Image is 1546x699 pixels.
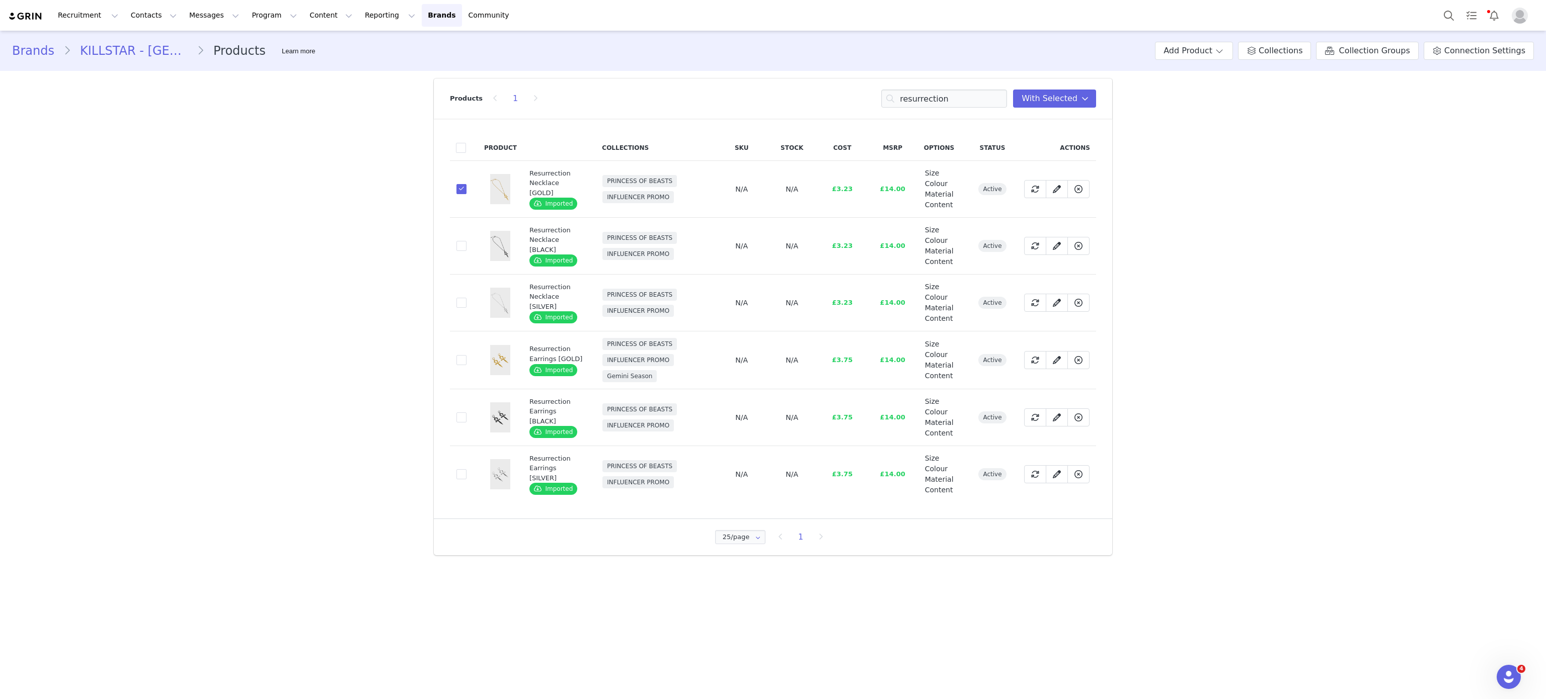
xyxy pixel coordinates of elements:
span: N/A [786,356,798,364]
span: PRINCESS OF BEASTS [602,175,677,187]
a: Tasks [1460,4,1483,27]
span: £14.00 [880,356,905,364]
li: 1 [508,92,523,106]
button: Content [303,4,358,27]
span: INFLUENCER PROMO [602,248,674,260]
div: Resurrection Necklace [SILVER] [529,282,583,312]
span: N/A [735,470,748,478]
span: N/A [786,185,798,193]
span: Imported [529,483,577,495]
span: INFLUENCER PROMO [602,419,674,431]
div: Size Colour Material Content [925,282,960,324]
span: N/A [735,413,748,421]
span: £14.00 [880,185,905,193]
span: Connection Settings [1444,45,1525,57]
th: Status [967,135,1018,161]
input: Search products [881,90,1007,108]
img: RESURRECTION_EARRINGS_SILVER.jpg [490,459,510,489]
span: PRINCESS OF BEASTS [602,460,677,472]
button: Program [246,4,303,27]
span: £3.23 [832,299,853,306]
span: £3.75 [832,356,853,364]
span: £14.00 [880,413,905,421]
span: £3.75 [832,470,853,478]
span: £3.23 [832,185,853,193]
button: Messages [183,4,245,27]
div: Size Colour Material Content [925,396,960,439]
div: Resurrection Earrings [GOLD] [529,344,583,364]
span: active [978,411,1006,423]
th: Product [478,135,523,161]
iframe: Intercom live chat [1497,665,1521,689]
span: INFLUENCER PROMO [602,476,674,488]
img: grin logo [8,12,43,21]
span: Imported [529,426,577,438]
span: N/A [786,242,798,250]
img: RESURRECTION_EARRINGS_GOLD.jpg [490,345,510,375]
span: PRINCESS OF BEASTS [602,403,677,415]
span: £3.23 [832,242,853,249]
button: Profile [1506,8,1538,24]
div: Size Colour Material Content [925,453,960,495]
span: With Selected [1022,93,1077,105]
span: active [978,240,1006,252]
span: active [978,468,1006,480]
button: Reporting [359,4,421,27]
button: Add Product [1155,42,1233,60]
span: £14.00 [880,470,905,478]
div: Resurrection Necklace [GOLD] [529,168,583,198]
a: Collection Groups [1316,42,1418,60]
div: Size Colour Material Content [925,168,960,210]
span: Collection Groups [1339,45,1410,57]
input: Select [715,530,765,544]
th: Options [918,135,967,161]
span: active [978,297,1006,309]
div: Resurrection Necklace [BLACK] [529,225,583,255]
button: Recruitment [52,4,124,27]
li: 1 [793,530,808,544]
span: £14.00 [880,299,905,306]
div: Size Colour Material Content [925,225,960,267]
span: £14.00 [880,242,905,249]
span: Imported [529,254,577,267]
span: INFLUENCER PROMO [602,305,674,317]
span: Imported [529,198,577,210]
span: N/A [786,470,798,478]
th: SKU [717,135,767,161]
span: N/A [735,185,748,193]
a: Connection Settings [1424,42,1534,60]
span: Imported [529,364,577,376]
p: Products [450,94,483,104]
span: Collections [1259,45,1302,57]
th: Stock [767,135,817,161]
span: INFLUENCER PROMO [602,191,674,203]
button: Notifications [1483,4,1505,27]
button: Search [1438,4,1460,27]
div: Tooltip anchor [280,46,317,56]
span: N/A [786,299,798,307]
span: PRINCESS OF BEASTS [602,232,677,244]
a: Brands [12,42,63,60]
img: RESURRECTION_NECKLACE_SILVER.jpg [490,288,510,318]
div: Resurrection Earrings [SILVER] [529,454,583,483]
button: With Selected [1013,90,1096,108]
span: N/A [735,299,748,307]
a: Brands [422,4,461,27]
span: Gemini Season [602,370,657,382]
span: N/A [786,413,798,421]
a: KILLSTAR - [GEOGRAPHIC_DATA] [71,42,197,60]
th: MSRP [868,135,918,161]
span: active [978,183,1006,195]
img: RESURRECTION_NECKLACE_BLACK.jpg [490,231,510,261]
div: Size Colour Material Content [925,339,960,381]
span: Imported [529,311,577,323]
span: N/A [735,356,748,364]
span: £3.75 [832,413,853,421]
th: Cost [817,135,868,161]
a: Collections [1238,42,1311,60]
span: N/A [735,242,748,250]
span: active [978,354,1006,366]
span: PRINCESS OF BEASTS [602,289,677,301]
img: RESURRECTION_NECKLACE_GOLD.jpg [490,174,510,204]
